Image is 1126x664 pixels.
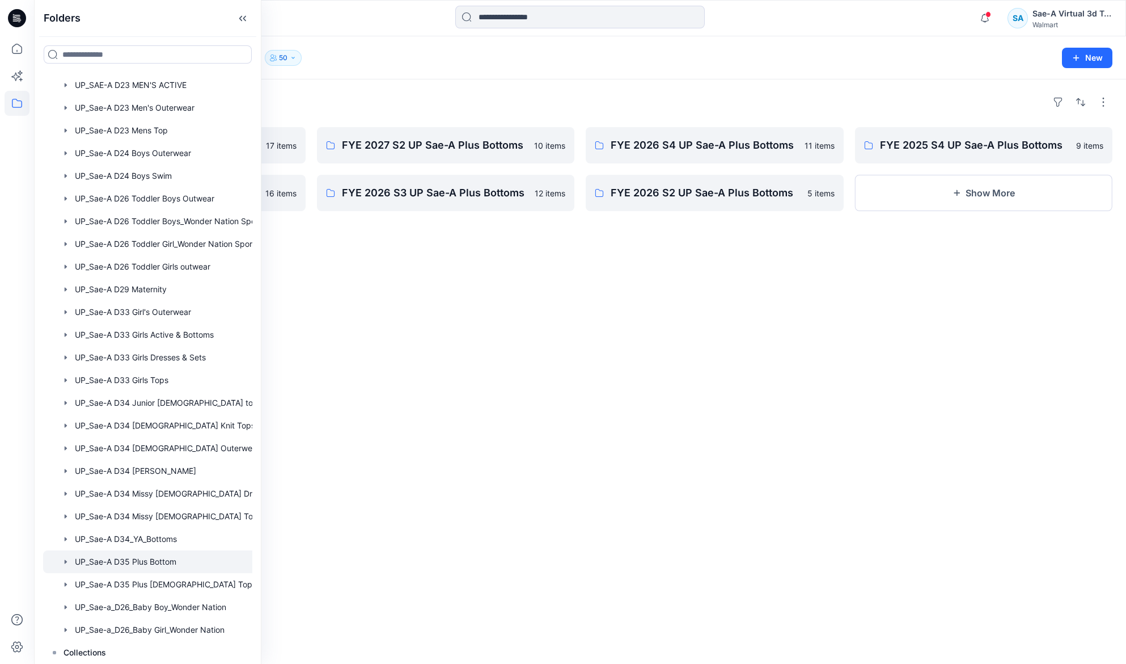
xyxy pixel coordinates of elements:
p: Collections [64,646,106,659]
p: FYE 2027 S2 UP Sae-A Plus Bottoms [342,137,528,153]
p: FYE 2025 S4 UP Sae-A Plus Bottoms [880,137,1070,153]
a: FYE 2026 S4 UP Sae-A Plus Bottoms11 items [586,127,844,163]
p: 12 items [535,187,565,199]
div: Walmart [1032,20,1112,29]
p: FYE 2026 S4 UP Sae-A Plus Bottoms [611,137,798,153]
button: 50 [265,50,302,66]
p: 10 items [534,140,565,152]
p: 11 items [805,140,835,152]
p: 9 items [1076,140,1103,152]
p: 17 items [266,140,297,152]
p: 16 items [265,187,297,199]
a: FYE 2027 S2 UP Sae-A Plus Bottoms10 items [317,127,575,163]
p: 50 [279,52,287,64]
button: New [1062,48,1112,68]
button: Show More [855,175,1113,211]
p: FYE 2026 S2 UP Sae-A Plus Bottoms [611,185,801,201]
a: FYE 2026 S3 UP Sae-A Plus Bottoms12 items [317,175,575,211]
div: Sae-A Virtual 3d Team [1032,7,1112,20]
a: FYE 2025 S4 UP Sae-A Plus Bottoms9 items [855,127,1113,163]
a: FYE 2026 S2 UP Sae-A Plus Bottoms5 items [586,175,844,211]
p: 5 items [807,187,835,199]
div: SA [1008,8,1028,28]
p: FYE 2026 S3 UP Sae-A Plus Bottoms [342,185,528,201]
